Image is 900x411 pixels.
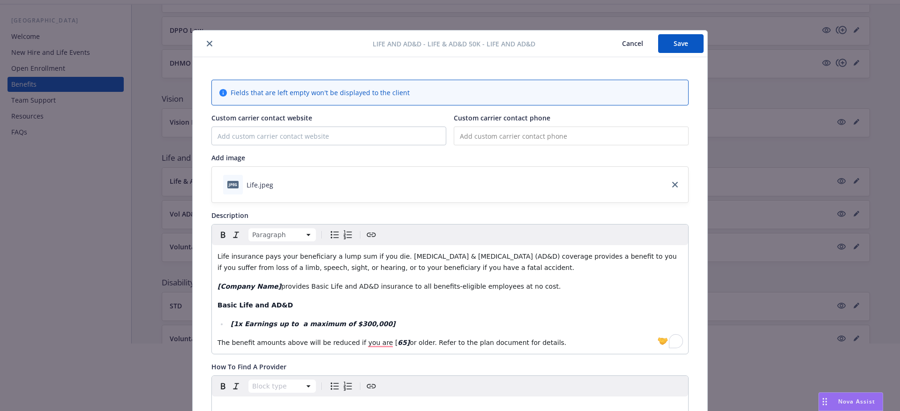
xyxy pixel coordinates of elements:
span: Life insurance pays your beneficiary a lump sum if you die. [MEDICAL_DATA] & [MEDICAL_DATA] (AD&D... [217,253,679,271]
div: To enrich screen reader interactions, please activate Accessibility in Grammarly extension settings [212,245,688,354]
button: Cancel [607,34,658,53]
button: Create link [365,228,378,241]
strong: [1x Earnings up to a maximum of $300,000] [231,320,396,328]
div: Life.jpeg [247,180,273,190]
span: The benefit amounts above will be reduced if you are [ [217,339,397,346]
div: toggle group [328,228,354,241]
button: download file [277,180,285,190]
strong: Basic Life and AD&D [217,301,293,309]
input: Add custom carrier contact website [212,127,446,145]
span: jpeg [227,181,239,188]
span: Life and AD&D - Life & AD&D 50k - Life and AD&D [373,39,535,49]
span: Add image [211,153,245,162]
button: Block type [248,228,316,241]
span: Custom carrier contact phone [454,113,550,122]
span: Description [211,211,248,220]
button: Bulleted list [328,228,341,241]
span: provides Basic Life and AD&D insurance to all benefits-eligible employees at no cost. [281,283,561,290]
button: Save [658,34,704,53]
button: close [204,38,215,49]
button: Italic [230,228,243,241]
button: Bold [217,228,230,241]
input: Add custom carrier contact phone [454,127,689,145]
strong: [Company Name] [217,283,281,290]
button: Numbered list [341,228,354,241]
strong: 65] [397,339,410,346]
span: Custom carrier contact website [211,113,312,122]
a: close [669,179,681,190]
span: or older. Refer to the plan document for details. [410,339,566,346]
span: Fields that are left empty won't be displayed to the client [231,88,410,97]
